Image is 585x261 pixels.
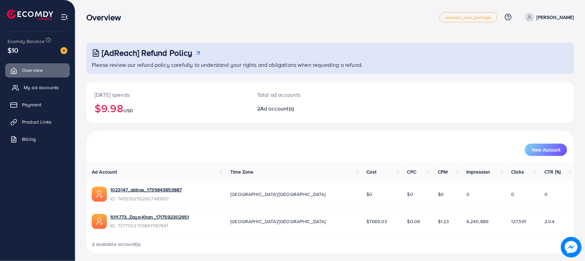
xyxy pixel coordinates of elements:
[22,67,43,74] span: Overview
[257,91,363,99] p: Total ad accounts
[511,191,514,198] span: 0
[407,218,420,225] span: $0.06
[532,147,560,152] span: New Account
[466,218,488,225] span: 6,240,889
[466,191,470,198] span: 0
[22,101,41,108] span: Payment
[92,214,107,229] img: ic-ads-acc.e4c84228.svg
[511,168,524,175] span: Clicks
[110,222,189,229] span: ID: 7377002735847587841
[86,12,126,22] h3: Overview
[230,168,253,175] span: Time Zone
[8,45,18,55] span: $10
[8,38,45,45] span: Ecomdy Balance
[92,187,107,202] img: ic-ads-acc.e4c84228.svg
[5,98,70,112] a: Payment
[367,218,387,225] span: $7665.03
[60,47,67,54] img: image
[561,237,582,258] img: image
[438,218,449,225] span: $1.23
[92,61,570,69] p: Please review our refund policy carefully to understand your rights and obligations when requesti...
[260,105,294,112] span: Ad account(s)
[440,12,497,22] a: adreach_new_package
[511,218,526,225] span: 127,591
[407,168,416,175] span: CPC
[438,168,448,175] span: CPM
[522,13,574,22] a: [PERSON_NAME]
[22,136,36,143] span: Billing
[438,191,444,198] span: $0
[367,168,377,175] span: Cost
[110,213,189,220] a: 1011773_Zaya-Khan_1717592302951
[5,63,70,77] a: Overview
[537,13,574,21] p: [PERSON_NAME]
[123,107,133,114] span: USD
[95,102,241,115] h2: $9.98
[24,84,59,91] span: My ad accounts
[22,118,52,125] span: Product Links
[5,115,70,129] a: Product Links
[92,241,141,248] span: 2 available account(s)
[95,91,241,99] p: [DATE] spends
[407,191,413,198] span: $0
[110,186,182,193] a: 1023147_abbas_1735843853887
[257,105,363,112] h2: 2
[545,218,555,225] span: 2.04
[5,132,70,146] a: Billing
[525,144,567,156] button: New Account
[5,81,70,94] a: My ad accounts
[545,191,548,198] span: 0
[230,191,326,198] span: [GEOGRAPHIC_DATA]/[GEOGRAPHIC_DATA]
[445,15,492,20] span: adreach_new_package
[110,195,182,202] span: ID: 7455392552607481857
[60,13,68,21] img: menu
[92,168,117,175] span: Ad Account
[545,168,561,175] span: CTR (%)
[466,168,490,175] span: Impression
[102,48,192,58] h3: [AdReach] Refund Policy
[367,191,373,198] span: $0
[7,10,53,20] img: logo
[230,218,326,225] span: [GEOGRAPHIC_DATA]/[GEOGRAPHIC_DATA]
